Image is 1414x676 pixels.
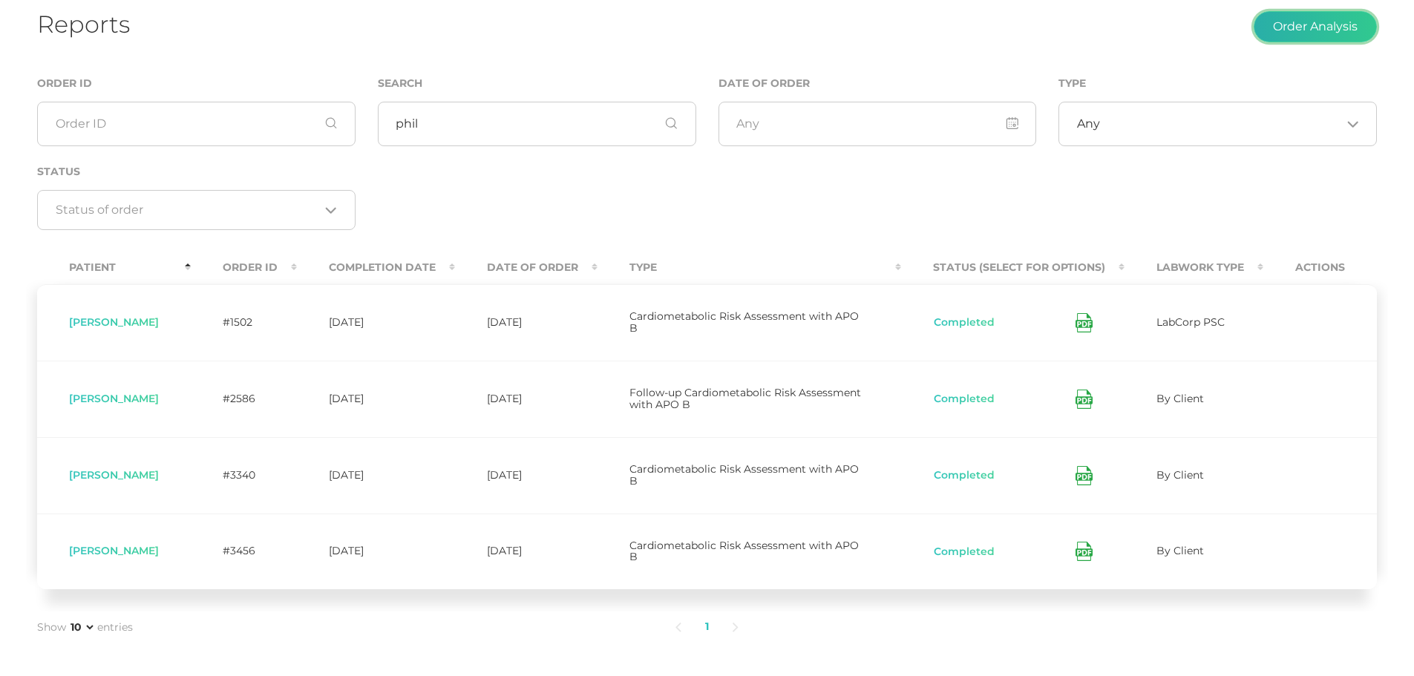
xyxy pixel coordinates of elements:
[37,620,133,635] label: Show entries
[297,284,455,361] td: [DATE]
[719,77,810,90] label: Date of Order
[455,437,598,513] td: [DATE]
[933,315,995,330] button: Completed
[191,251,297,284] th: Order ID : activate to sort column ascending
[68,620,96,634] select: Showentries
[37,190,356,230] div: Search for option
[1100,117,1341,131] input: Search for option
[1156,544,1204,557] span: By Client
[455,361,598,437] td: [DATE]
[191,513,297,590] td: #3456
[69,468,159,482] span: [PERSON_NAME]
[1263,251,1377,284] th: Actions
[629,539,859,564] span: Cardiometabolic Risk Assessment with APO B
[191,284,297,361] td: #1502
[37,10,130,39] h1: Reports
[629,462,859,488] span: Cardiometabolic Risk Assessment with APO B
[598,251,901,284] th: Type : activate to sort column ascending
[719,102,1037,146] input: Any
[1058,77,1086,90] label: Type
[933,545,995,559] button: Completed
[455,513,598,590] td: [DATE]
[1077,117,1100,131] span: Any
[901,251,1125,284] th: Status (Select for Options) : activate to sort column ascending
[1125,251,1263,284] th: Labwork Type : activate to sort column ascending
[37,77,92,90] label: Order ID
[191,361,297,437] td: #2586
[37,251,191,284] th: Patient : activate to sort column descending
[378,102,696,146] input: First or Last Name
[1058,102,1377,146] div: Search for option
[297,437,455,513] td: [DATE]
[37,102,356,146] input: Order ID
[933,468,995,483] button: Completed
[297,251,455,284] th: Completion Date : activate to sort column ascending
[455,251,598,284] th: Date Of Order : activate to sort column ascending
[69,544,159,557] span: [PERSON_NAME]
[1254,11,1377,42] button: Order Analysis
[1156,468,1204,482] span: By Client
[69,392,159,405] span: [PERSON_NAME]
[455,284,598,361] td: [DATE]
[69,315,159,329] span: [PERSON_NAME]
[933,392,995,407] button: Completed
[1156,392,1204,405] span: By Client
[37,165,80,178] label: Status
[378,77,422,90] label: Search
[297,513,455,590] td: [DATE]
[297,361,455,437] td: [DATE]
[191,437,297,513] td: #3340
[629,309,859,335] span: Cardiometabolic Risk Assessment with APO B
[1156,315,1225,329] span: LabCorp PSC
[629,386,861,411] span: Follow-up Cardiometabolic Risk Assessment with APO B
[56,203,320,217] input: Search for option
